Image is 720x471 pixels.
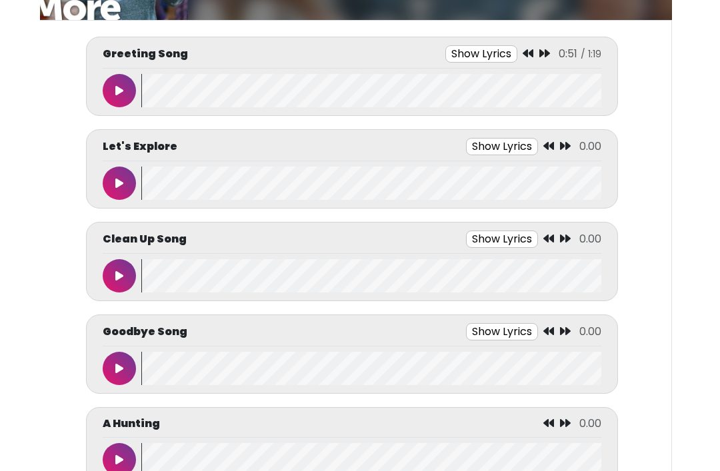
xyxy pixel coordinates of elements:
span: 0.00 [579,139,601,154]
p: Greeting Song [103,46,188,62]
p: Goodbye Song [103,324,187,340]
button: Show Lyrics [445,45,517,63]
p: A Hunting [103,416,160,432]
p: Let's Explore [103,139,177,155]
span: / 1:19 [581,47,601,61]
span: 0.00 [579,416,601,431]
button: Show Lyrics [466,323,538,340]
span: 0.00 [579,231,601,246]
span: 0.00 [579,324,601,339]
button: Show Lyrics [466,231,538,248]
button: Show Lyrics [466,138,538,155]
p: Clean Up Song [103,231,187,247]
span: 0:51 [559,46,577,61]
